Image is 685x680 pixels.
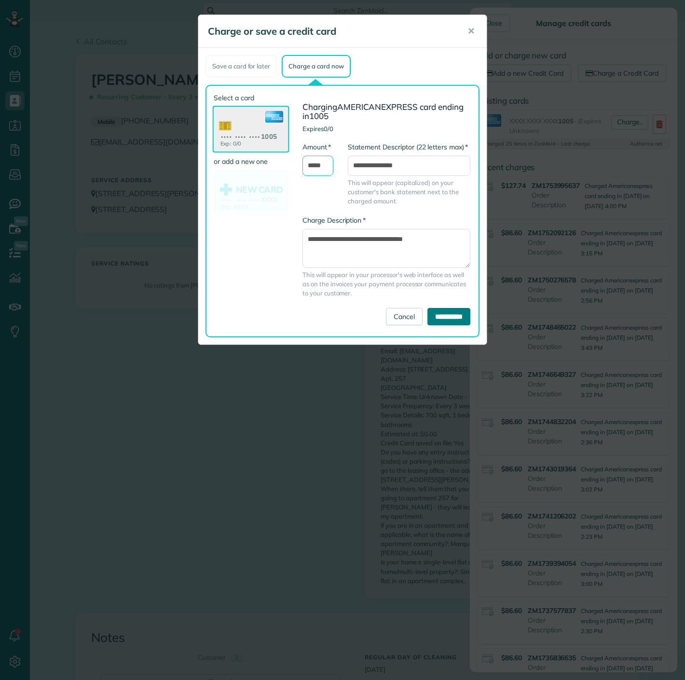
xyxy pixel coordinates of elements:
[205,55,277,78] div: Save a card for later
[348,142,468,152] label: Statement Descriptor (22 letters max)
[282,55,350,78] div: Charge a card now
[302,270,470,298] span: This will appear in your processor's web interface as well as on the invoices your payment proces...
[324,125,333,133] span: 0/0
[386,308,423,325] a: Cancel
[214,157,288,166] label: or add a new one
[302,125,470,132] h4: Expires
[309,111,329,121] span: 1005
[302,215,366,225] label: Charge Description
[302,142,331,152] label: Amount
[208,25,454,38] h5: Charge or save a credit card
[302,103,470,120] h3: Charging card ending in
[348,178,470,206] span: This will appear (capitalized) on your customer's bank statement next to the charged amount
[214,93,288,103] label: Select a card
[337,102,418,112] span: AMERICANEXPRESS
[467,26,475,37] span: ✕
